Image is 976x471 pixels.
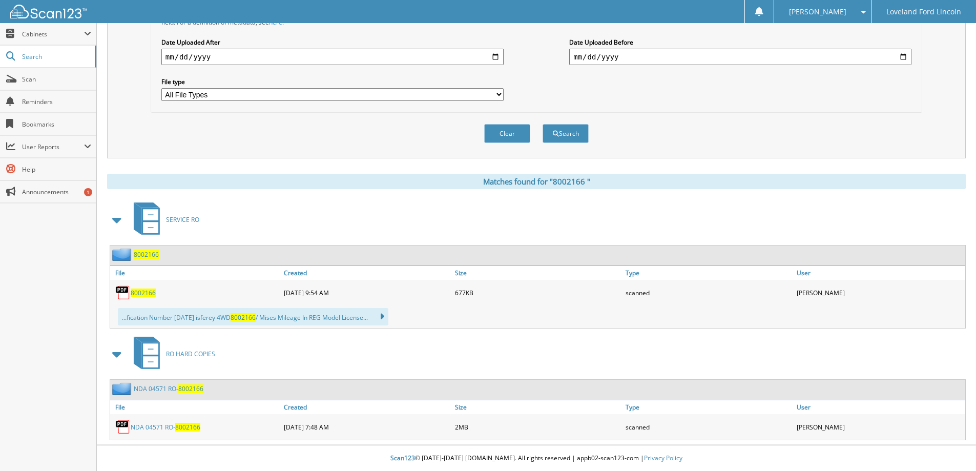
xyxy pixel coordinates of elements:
[22,75,91,84] span: Scan
[794,266,965,280] a: User
[22,120,91,129] span: Bookmarks
[161,38,504,47] label: Date Uploaded After
[178,384,203,393] span: 8 0 0 2 1 6 6
[118,308,388,325] div: ...fication Number [DATE] isferey 4WD / Mises Mileage In REG Model License...
[112,382,134,395] img: folder2.png
[794,417,965,437] div: [PERSON_NAME]
[128,199,199,240] a: SERVICE RO
[644,454,682,462] a: Privacy Policy
[452,400,624,414] a: Size
[115,419,131,435] img: PDF.png
[623,417,794,437] div: scanned
[22,165,91,174] span: Help
[131,289,156,297] a: 8002166
[452,282,624,303] div: 677KB
[166,215,199,224] span: S E R V I C E R O
[107,174,966,189] div: Matches found for "8002166 "
[115,285,131,300] img: PDF.png
[452,266,624,280] a: Size
[110,400,281,414] a: File
[134,250,159,259] a: 8002166
[161,77,504,86] label: File type
[886,9,961,15] span: Loveland Ford Lincoln
[452,417,624,437] div: 2MB
[281,417,452,437] div: [DATE] 7:48 AM
[134,250,159,259] span: 8 0 0 2 1 6 6
[281,400,452,414] a: Created
[166,350,215,358] span: R O H A R D C O P I E S
[97,446,976,471] div: © [DATE]-[DATE] [DOMAIN_NAME]. All rights reserved | appb02-scan123-com |
[110,266,281,280] a: File
[22,52,90,61] span: Search
[623,400,794,414] a: Type
[569,38,911,47] label: Date Uploaded Before
[794,400,965,414] a: User
[175,423,200,432] span: 8 0 0 2 1 6 6
[623,282,794,303] div: scanned
[134,384,203,393] a: NDA 04571 RO-8002166
[10,5,87,18] img: scan123-logo-white.svg
[84,188,92,196] div: 1
[131,289,156,297] span: 8 0 0 2 1 6 6
[112,248,134,261] img: folder2.png
[390,454,415,462] span: Scan123
[543,124,589,143] button: Search
[484,124,530,143] button: Clear
[794,282,965,303] div: [PERSON_NAME]
[281,282,452,303] div: [DATE] 9:54 AM
[22,188,91,196] span: Announcements
[161,49,504,65] input: start
[623,266,794,280] a: Type
[131,423,200,432] a: NDA 04571 RO-8002166
[22,97,91,106] span: Reminders
[128,334,215,374] a: RO HARD COPIES
[789,9,846,15] span: [PERSON_NAME]
[281,266,452,280] a: Created
[22,30,84,38] span: Cabinets
[22,142,84,151] span: User Reports
[231,313,256,322] span: 8002166
[569,49,911,65] input: end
